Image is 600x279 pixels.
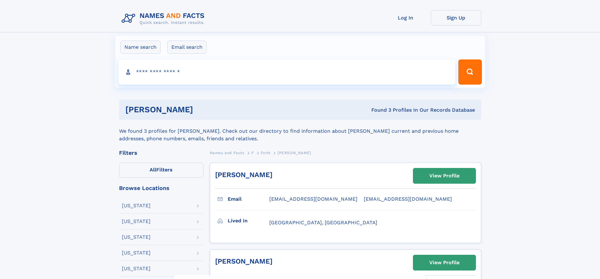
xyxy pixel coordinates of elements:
[251,149,254,157] a: F
[122,219,151,224] div: [US_STATE]
[118,59,456,85] input: search input
[413,168,476,183] a: View Profile
[269,220,377,226] span: [GEOGRAPHIC_DATA], [GEOGRAPHIC_DATA]
[119,10,210,27] img: Logo Names and Facts
[413,255,476,270] a: View Profile
[269,196,357,202] span: [EMAIL_ADDRESS][DOMAIN_NAME]
[261,151,270,155] span: Fortt
[215,171,272,179] a: [PERSON_NAME]
[167,41,207,54] label: Email search
[210,149,244,157] a: Names and Facts
[458,59,482,85] button: Search Button
[277,151,311,155] span: [PERSON_NAME]
[122,266,151,271] div: [US_STATE]
[215,257,272,265] a: [PERSON_NAME]
[119,120,481,142] div: We found 3 profiles for [PERSON_NAME]. Check out our directory to find information about [PERSON_...
[122,250,151,255] div: [US_STATE]
[431,10,481,25] a: Sign Up
[122,203,151,208] div: [US_STATE]
[119,150,203,156] div: Filters
[364,196,452,202] span: [EMAIL_ADDRESS][DOMAIN_NAME]
[380,10,431,25] a: Log In
[251,151,254,155] span: F
[119,163,203,178] label: Filters
[150,167,156,173] span: All
[228,194,269,204] h3: Email
[228,215,269,226] h3: Lived in
[261,149,270,157] a: Fortt
[122,235,151,240] div: [US_STATE]
[282,107,475,114] div: Found 3 Profiles In Our Records Database
[125,106,282,114] h1: [PERSON_NAME]
[119,185,203,191] div: Browse Locations
[120,41,161,54] label: Name search
[429,255,460,270] div: View Profile
[429,169,460,183] div: View Profile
